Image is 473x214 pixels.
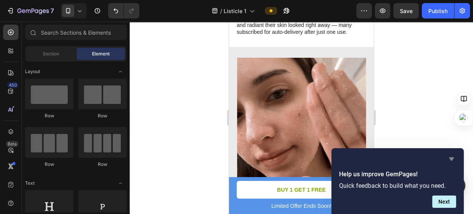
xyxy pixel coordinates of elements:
span: Save [400,8,413,14]
button: Next question [432,196,456,208]
p: Quick feedback to build what you need. [339,182,456,189]
input: Search Sections & Elements [25,25,127,40]
img: gempages_586066405808407243-74ec94c0-e8a0-44d5-90aa-236a317f411d.webp [8,36,137,165]
span: Layout [25,68,40,75]
button: Hide survey [447,154,456,164]
button: Publish [422,3,454,18]
span: Element [92,50,110,57]
p: 7 [50,6,54,15]
iframe: To enrich screen reader interactions, please activate Accessibility in Grammarly extension settings [229,22,374,214]
span: Toggle open [114,65,127,78]
div: Publish [428,7,448,15]
div: Help us improve GemPages! [339,154,456,208]
span: Text [25,180,35,187]
div: Row [25,112,74,119]
span: Toggle open [114,177,127,189]
div: Row [78,161,127,168]
span: Listicle 1 [224,7,246,15]
span: Section [43,50,59,57]
div: Beta [6,141,18,147]
button: Save [393,3,419,18]
button: 7 [3,3,57,18]
div: 450 [7,82,18,88]
span: / [220,7,222,15]
div: Row [25,161,74,168]
div: Undo/Redo [108,3,139,18]
h2: Help us improve GemPages! [339,170,456,179]
div: Row [78,112,127,119]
